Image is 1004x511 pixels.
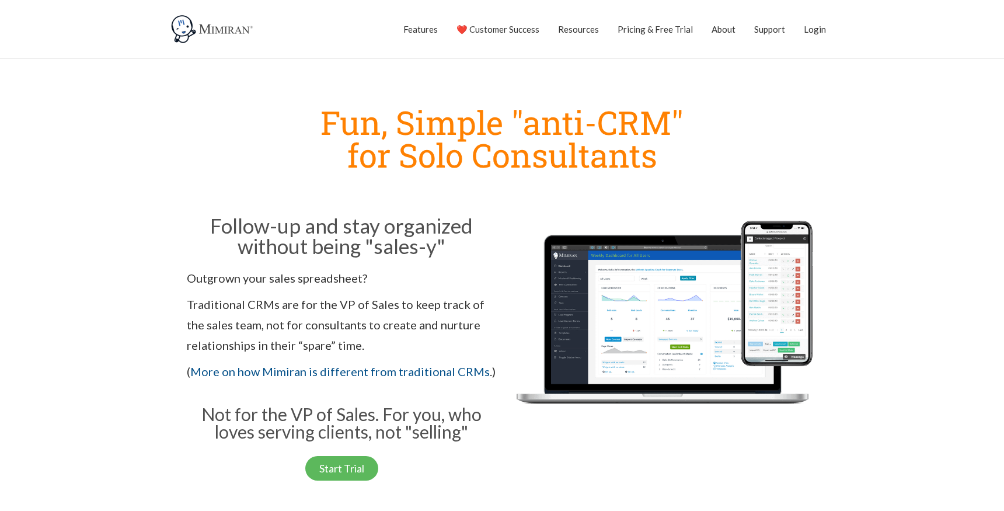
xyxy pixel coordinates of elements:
[187,268,496,288] p: Outgrown your sales spreadsheet?
[456,15,539,44] a: ❤️ Customer Success
[190,364,490,378] a: More on how Mimiran is different from traditional CRMs
[618,15,693,44] a: Pricing & Free Trial
[804,15,826,44] a: Login
[508,212,817,444] img: Mimiran CRM for solo consultants dashboard mobile
[319,463,364,474] span: Start Trial
[403,15,438,44] a: Features
[558,15,599,44] a: Resources
[187,405,496,440] h3: Not for the VP of Sales. For you, who loves serving clients, not "selling"
[712,15,735,44] a: About
[181,106,823,171] h1: Fun, Simple "anti-CRM" for Solo Consultants
[187,364,496,378] span: ( .)
[187,215,496,256] h2: Follow-up and stay organized without being "sales-y"
[305,456,378,481] a: Start Trial
[187,294,496,356] p: Traditional CRMs are for the VP of Sales to keep track of the sales team, not for consultants to ...
[754,15,785,44] a: Support
[169,15,257,44] img: Mimiran CRM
